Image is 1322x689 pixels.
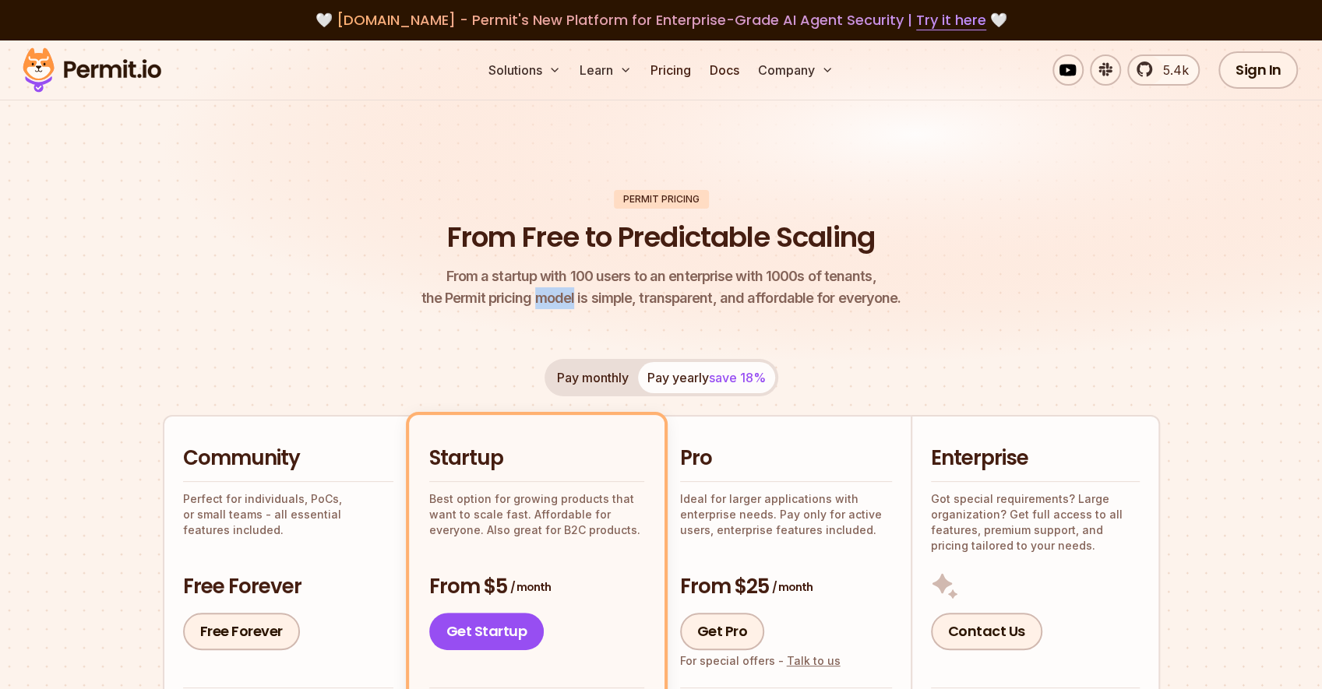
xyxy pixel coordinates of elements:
a: Docs [703,54,746,86]
p: Got special requirements? Large organization? Get full access to all features, premium support, a... [931,491,1140,554]
img: Permit logo [16,44,168,97]
span: [DOMAIN_NAME] - Permit's New Platform for Enterprise-Grade AI Agent Security | [337,10,986,30]
h2: Enterprise [931,445,1140,473]
a: Pricing [644,54,697,86]
h1: From Free to Predictable Scaling [447,218,875,257]
h3: Free Forever [183,573,393,601]
button: Solutions [482,54,567,86]
a: Get Startup [429,613,545,650]
span: / month [772,579,813,595]
h3: From $25 [680,573,892,601]
div: For special offers - [680,653,841,669]
a: Free Forever [183,613,300,650]
h2: Community [183,445,393,473]
span: 5.4k [1154,61,1189,79]
span: / month [510,579,551,595]
p: Best option for growing products that want to scale fast. Affordable for everyone. Also great for... [429,491,644,538]
a: Talk to us [787,654,841,667]
div: 🤍 🤍 [37,9,1285,31]
button: Pay monthly [548,362,638,393]
a: Get Pro [680,613,765,650]
a: Try it here [916,10,986,30]
a: Contact Us [931,613,1042,650]
span: From a startup with 100 users to an enterprise with 1000s of tenants, [421,265,901,287]
button: Company [752,54,840,86]
button: Learn [573,54,638,86]
p: the Permit pricing model is simple, transparent, and affordable for everyone. [421,265,901,309]
h2: Pro [680,445,892,473]
h3: From $5 [429,573,644,601]
div: Permit Pricing [614,190,709,209]
a: 5.4k [1127,54,1200,86]
h2: Startup [429,445,644,473]
p: Perfect for individuals, PoCs, or small teams - all essential features included. [183,491,393,538]
p: Ideal for larger applications with enterprise needs. Pay only for active users, enterprise featur... [680,491,892,538]
a: Sign In [1218,51,1299,89]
